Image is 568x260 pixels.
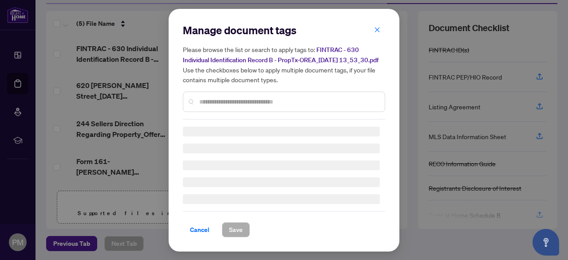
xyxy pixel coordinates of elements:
[183,46,379,64] span: FINTRAC - 630 Individual Identification Record B - PropTx-OREA_[DATE] 13_53_30.pdf
[183,222,217,237] button: Cancel
[183,44,385,84] h5: Please browse the list or search to apply tags to: Use the checkboxes below to apply multiple doc...
[532,229,559,256] button: Open asap
[374,26,380,32] span: close
[183,23,385,37] h2: Manage document tags
[190,223,209,237] span: Cancel
[222,222,250,237] button: Save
